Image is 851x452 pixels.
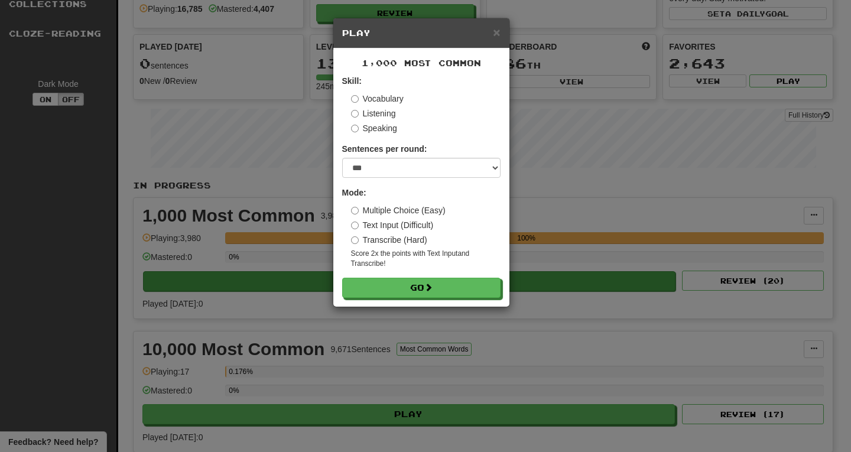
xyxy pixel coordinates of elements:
[351,222,359,229] input: Text Input (Difficult)
[493,25,500,39] span: ×
[351,110,359,118] input: Listening
[351,108,396,119] label: Listening
[342,143,427,155] label: Sentences per round:
[351,219,434,231] label: Text Input (Difficult)
[351,249,501,269] small: Score 2x the points with Text Input and Transcribe !
[351,125,359,132] input: Speaking
[351,204,446,216] label: Multiple Choice (Easy)
[351,95,359,103] input: Vocabulary
[351,236,359,244] input: Transcribe (Hard)
[351,234,427,246] label: Transcribe (Hard)
[351,207,359,214] input: Multiple Choice (Easy)
[342,278,501,298] button: Go
[342,27,501,39] h5: Play
[493,26,500,38] button: Close
[351,122,397,134] label: Speaking
[342,76,362,86] strong: Skill:
[362,58,481,68] span: 1,000 Most Common
[342,188,366,197] strong: Mode:
[351,93,404,105] label: Vocabulary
